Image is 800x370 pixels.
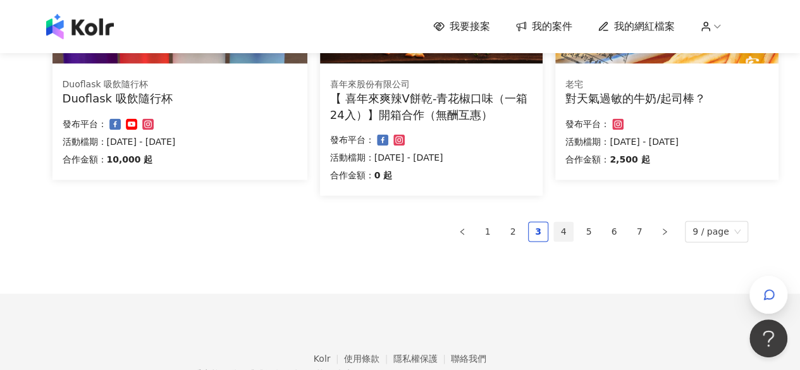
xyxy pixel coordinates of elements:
[46,14,114,39] img: logo
[605,222,624,241] a: 6
[330,132,374,147] p: 發布平台：
[330,168,374,183] p: 合作金額：
[63,116,107,132] p: 發布平台：
[433,20,490,34] a: 我要接案
[685,221,748,242] div: Page Size
[503,221,523,242] li: 2
[63,90,297,106] div: Duoflask 吸飲隨行杯
[63,78,297,91] div: Duoflask 吸飲隨行杯
[478,222,497,241] a: 1
[452,221,472,242] button: left
[692,221,741,242] span: 9 / page
[565,134,768,149] p: 活動檔期：[DATE] - [DATE]
[565,116,610,132] p: 發布平台：
[63,134,297,149] p: 活動檔期：[DATE] - [DATE]
[458,228,466,235] span: left
[528,221,548,242] li: 3
[330,150,532,165] p: 活動檔期：[DATE] - [DATE]
[452,221,472,242] li: Previous Page
[314,353,344,363] a: Kolr
[477,221,498,242] li: 1
[330,90,532,122] div: 【 喜年來爽辣V餅乾-青花椒口味（一箱24入）】開箱合作（無酬互惠）
[503,222,522,241] a: 2
[107,152,153,167] p: 10,000 起
[554,222,573,241] a: 4
[532,20,572,34] span: 我的案件
[330,78,532,91] div: 喜年來股份有限公司
[579,221,599,242] li: 5
[565,90,768,106] div: 對天氣過敏的牛奶/起司棒？
[655,221,675,242] button: right
[529,222,548,241] a: 3
[614,20,675,34] span: 我的網紅檔案
[604,221,624,242] li: 6
[629,221,649,242] li: 7
[374,168,393,183] p: 0 起
[344,353,393,363] a: 使用條款
[661,228,668,235] span: right
[63,152,107,167] p: 合作金額：
[450,20,490,34] span: 我要接案
[598,20,675,34] a: 我的網紅檔案
[515,20,572,34] a: 我的案件
[579,222,598,241] a: 5
[610,152,649,167] p: 2,500 起
[565,78,768,91] div: 老宅
[630,222,649,241] a: 7
[553,221,574,242] li: 4
[393,353,452,363] a: 隱私權保護
[451,353,486,363] a: 聯絡我們
[565,152,610,167] p: 合作金額：
[655,221,675,242] li: Next Page
[749,319,787,357] iframe: Help Scout Beacon - Open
